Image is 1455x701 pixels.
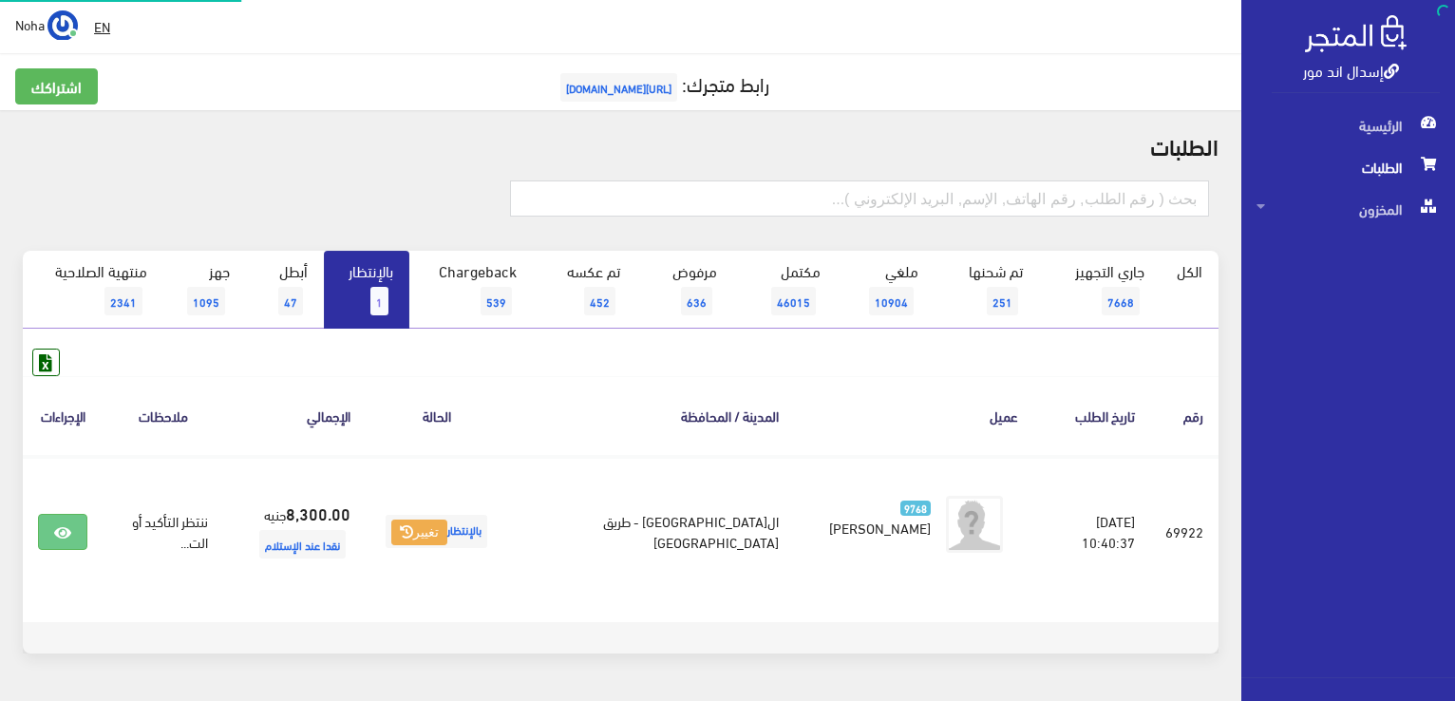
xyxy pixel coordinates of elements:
[15,68,98,104] a: اشتراكك
[163,251,246,329] a: جهز1095
[584,287,615,315] span: 452
[94,14,110,38] u: EN
[510,180,1209,217] input: بحث ( رقم الطلب, رقم الهاتف, الإسم, البريد اﻹلكتروني )...
[824,496,931,538] a: 9768 [PERSON_NAME]
[1257,188,1440,230] span: المخزون
[187,287,225,315] span: 1095
[771,287,816,315] span: 46015
[935,251,1039,329] a: تم شحنها251
[869,287,914,315] span: 10904
[286,501,350,525] strong: 8,300.00
[386,515,487,548] span: بالإنتظار
[86,9,118,44] a: EN
[1150,456,1219,607] td: 69922
[987,287,1018,315] span: 251
[1241,104,1455,146] a: الرئيسية
[1150,376,1219,455] th: رقم
[556,66,769,101] a: رابط متجرك:[URL][DOMAIN_NAME]
[1305,15,1407,52] img: .
[900,501,932,517] span: 9768
[23,376,103,455] th: الإجراءات
[481,287,512,315] span: 539
[278,287,303,315] span: 47
[23,133,1219,158] h2: الطلبات
[103,456,223,607] td: ننتظر التأكيد أو الت...
[223,376,366,455] th: اﻹجمالي
[1102,287,1140,315] span: 7668
[1241,188,1455,230] a: المخزون
[223,456,366,607] td: جنيه
[15,12,45,36] span: Noha
[370,287,388,315] span: 1
[259,530,346,559] span: نقدا عند الإستلام
[681,287,712,315] span: 636
[507,456,794,607] td: ال[GEOGRAPHIC_DATA] - طريق [GEOGRAPHIC_DATA]
[560,73,677,102] span: [URL][DOMAIN_NAME]
[15,9,78,40] a: ... Noha
[837,251,935,329] a: ملغي10904
[103,376,223,455] th: ملاحظات
[733,251,837,329] a: مكتمل46015
[23,571,95,643] iframe: Drift Widget Chat Controller
[1303,56,1399,84] a: إسدال اند مور
[324,251,409,329] a: بالإنتظار1
[794,376,1033,455] th: عميل
[1257,104,1440,146] span: الرئيسية
[946,496,1003,553] img: avatar.png
[829,514,931,540] span: [PERSON_NAME]
[507,376,794,455] th: المدينة / المحافظة
[391,520,447,546] button: تغيير
[533,251,636,329] a: تم عكسه452
[1257,146,1440,188] span: الطلبات
[1039,251,1162,329] a: جاري التجهيز7668
[246,251,324,329] a: أبطل47
[1241,146,1455,188] a: الطلبات
[1161,251,1219,291] a: الكل
[23,251,163,329] a: منتهية الصلاحية2341
[47,10,78,41] img: ...
[636,251,733,329] a: مرفوض636
[366,376,507,455] th: الحالة
[409,251,533,329] a: Chargeback539
[104,287,142,315] span: 2341
[1033,376,1150,455] th: تاريخ الطلب
[1033,456,1150,607] td: [DATE] 10:40:37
